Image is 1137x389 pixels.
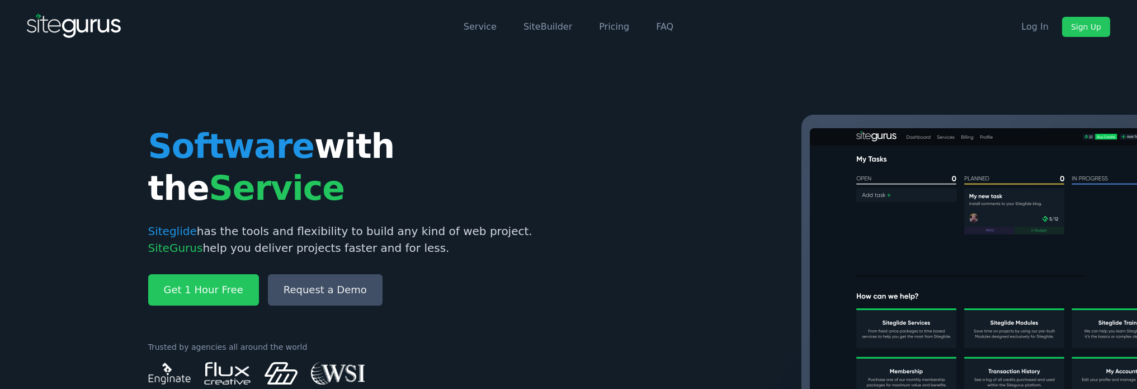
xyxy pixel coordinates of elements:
[599,21,629,32] a: Pricing
[148,241,203,255] span: SiteGurus
[27,13,122,40] img: SiteGurus Logo
[1012,17,1058,37] a: Log In
[148,341,560,353] p: Trusted by agencies all around the world
[148,224,197,238] span: Siteglide
[268,274,383,306] a: Request a Demo
[209,168,345,208] span: Service
[148,223,560,256] p: has the tools and flexibility to build any kind of web project. help you deliver projects faster ...
[523,21,572,32] a: SiteBuilder
[148,274,259,306] a: Get 1 Hour Free
[656,21,673,32] a: FAQ
[464,21,497,32] a: Service
[148,126,314,166] span: Software
[1062,17,1110,37] a: Sign Up
[148,125,560,209] h1: with the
